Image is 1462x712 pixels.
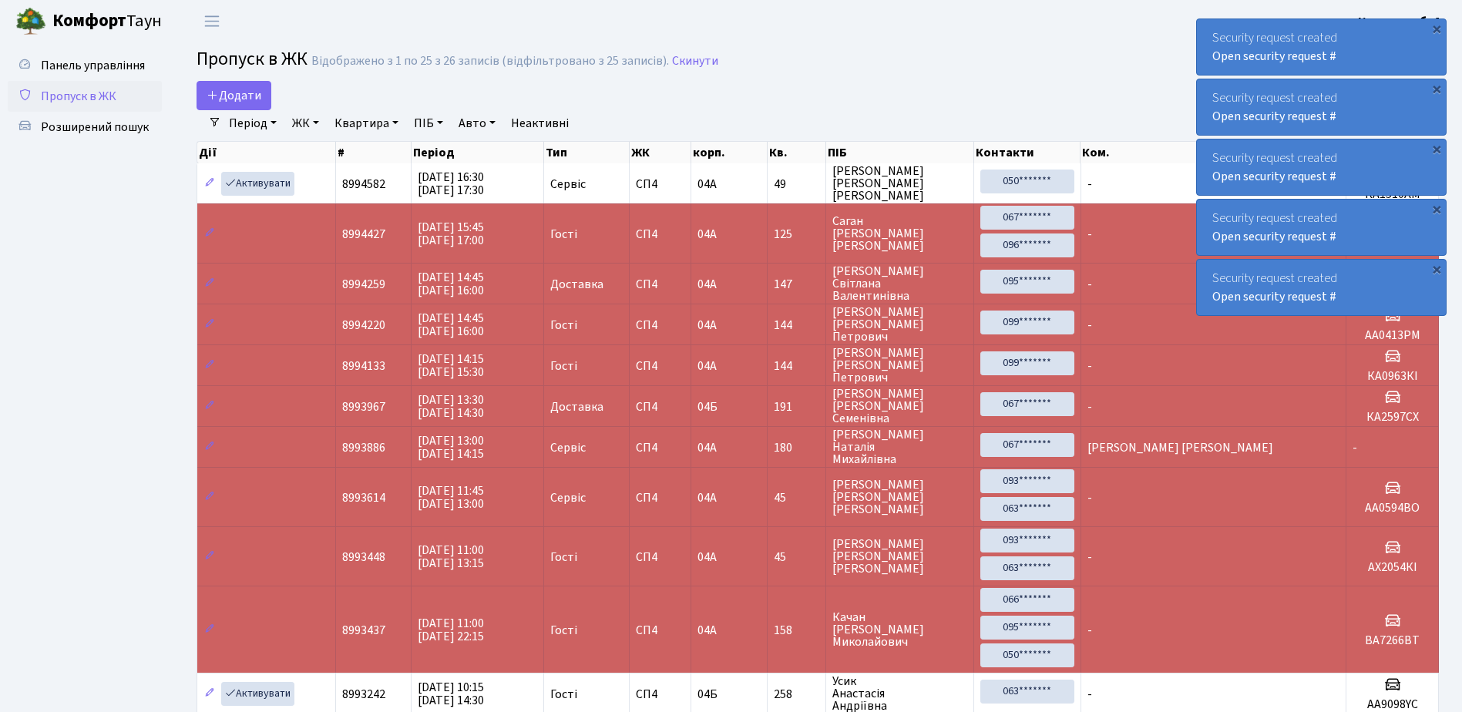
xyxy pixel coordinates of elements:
[418,169,484,199] span: [DATE] 16:30 [DATE] 17:30
[774,624,819,636] span: 158
[336,142,412,163] th: #
[832,165,967,202] span: [PERSON_NAME] [PERSON_NAME] [PERSON_NAME]
[697,439,717,456] span: 04А
[1197,200,1446,255] div: Security request created
[550,319,577,331] span: Гості
[697,176,717,193] span: 04А
[1212,288,1336,305] a: Open security request #
[418,542,484,572] span: [DATE] 11:00 [DATE] 13:15
[1087,489,1092,506] span: -
[342,686,385,703] span: 8993242
[768,142,826,163] th: Кв.
[15,6,46,37] img: logo.png
[1087,439,1273,456] span: [PERSON_NAME] [PERSON_NAME]
[342,439,385,456] span: 8993886
[636,551,684,563] span: СП4
[1212,108,1336,125] a: Open security request #
[1353,410,1432,425] h5: КА2597СХ
[774,442,819,454] span: 180
[1429,81,1444,96] div: ×
[8,81,162,112] a: Пропуск в ЖК
[452,110,502,136] a: Авто
[207,87,261,104] span: Додати
[774,228,819,240] span: 125
[774,551,819,563] span: 45
[1197,139,1446,195] div: Security request created
[832,538,967,575] span: [PERSON_NAME] [PERSON_NAME] [PERSON_NAME]
[41,119,149,136] span: Розширений пошук
[774,278,819,291] span: 147
[1353,439,1357,456] span: -
[41,88,116,105] span: Пропуск в ЖК
[41,57,145,74] span: Панель управління
[832,347,967,384] span: [PERSON_NAME] [PERSON_NAME] Петрович
[697,398,718,415] span: 04Б
[286,110,325,136] a: ЖК
[774,319,819,331] span: 144
[1087,317,1092,334] span: -
[832,675,967,712] span: Усик Анастасія Андріївна
[342,398,385,415] span: 8993967
[550,442,586,454] span: Сервіс
[1429,141,1444,156] div: ×
[636,688,684,700] span: СП4
[342,489,385,506] span: 8993614
[636,492,684,504] span: СП4
[1353,633,1432,648] h5: ВА7266ВТ
[342,622,385,639] span: 8993437
[550,228,577,240] span: Гості
[550,492,586,504] span: Сервіс
[550,688,577,700] span: Гості
[8,50,162,81] a: Панель управління
[826,142,974,163] th: ПІБ
[418,679,484,709] span: [DATE] 10:15 [DATE] 14:30
[342,549,385,566] span: 8993448
[550,624,577,636] span: Гості
[630,142,691,163] th: ЖК
[408,110,449,136] a: ПІБ
[697,276,717,293] span: 04А
[697,358,717,374] span: 04А
[774,492,819,504] span: 45
[412,142,544,163] th: Період
[550,551,577,563] span: Гості
[636,401,684,413] span: СП4
[418,219,484,249] span: [DATE] 15:45 [DATE] 17:00
[832,428,967,465] span: [PERSON_NAME] Наталія Михайлівна
[1358,12,1444,31] a: Консьєрж б. 4.
[774,178,819,190] span: 49
[505,110,575,136] a: Неактивні
[197,142,336,163] th: Дії
[697,317,717,334] span: 04А
[1353,501,1432,516] h5: АА0594ВО
[1087,622,1092,639] span: -
[974,142,1081,163] th: Контакти
[311,54,669,69] div: Відображено з 1 по 25 з 26 записів (відфільтровано з 25 записів).
[193,8,231,34] button: Переключити навігацію
[1087,176,1092,193] span: -
[832,611,967,648] span: Качан [PERSON_NAME] Миколайович
[636,228,684,240] span: СП4
[342,276,385,293] span: 8994259
[1212,228,1336,245] a: Open security request #
[342,358,385,374] span: 8994133
[691,142,768,163] th: корп.
[1429,261,1444,277] div: ×
[1087,358,1092,374] span: -
[636,442,684,454] span: СП4
[774,688,819,700] span: 258
[1087,686,1092,703] span: -
[636,319,684,331] span: СП4
[1087,276,1092,293] span: -
[672,54,718,69] a: Скинути
[418,351,484,381] span: [DATE] 14:15 [DATE] 15:30
[52,8,162,35] span: Таун
[1353,369,1432,384] h5: КА0963КІ
[1429,21,1444,36] div: ×
[832,215,967,252] span: Саган [PERSON_NAME] [PERSON_NAME]
[832,265,967,302] span: [PERSON_NAME] Світлана Валентинівна
[342,176,385,193] span: 8994582
[1087,226,1092,243] span: -
[1197,19,1446,75] div: Security request created
[774,360,819,372] span: 144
